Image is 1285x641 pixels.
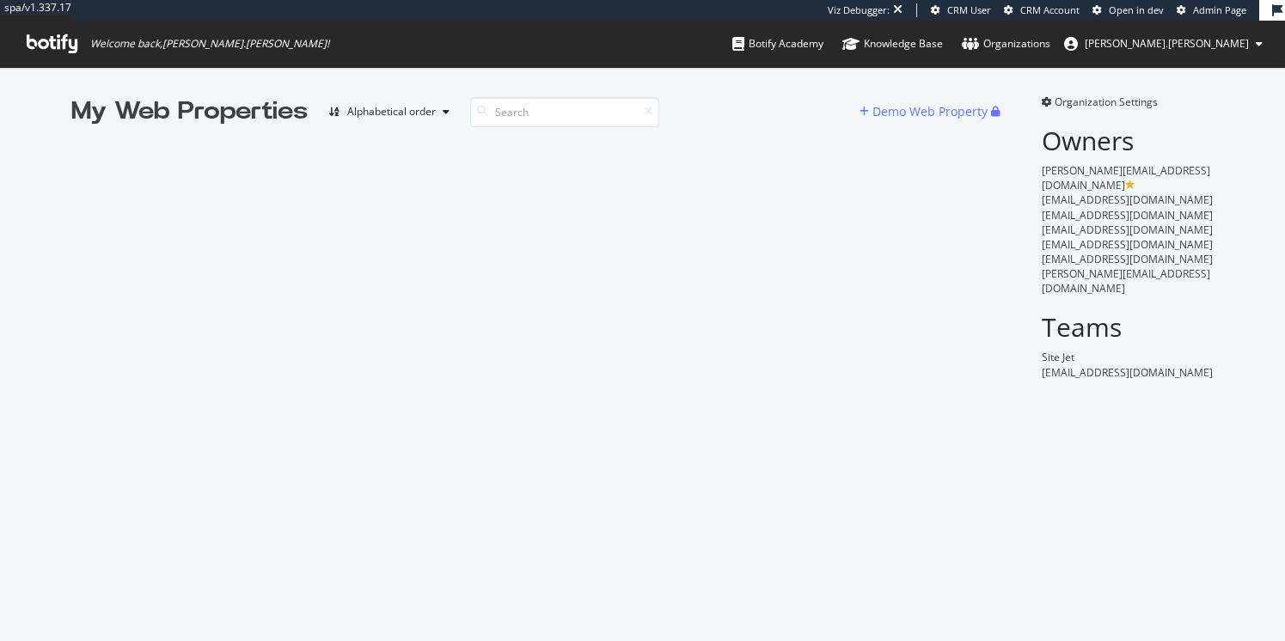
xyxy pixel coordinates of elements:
a: Open in dev [1092,3,1164,17]
span: Admin Page [1193,3,1246,16]
span: [EMAIL_ADDRESS][DOMAIN_NAME] [1042,208,1213,223]
span: [EMAIL_ADDRESS][DOMAIN_NAME] [1042,237,1213,252]
button: [PERSON_NAME].[PERSON_NAME] [1050,30,1276,58]
span: CRM Account [1020,3,1080,16]
div: Knowledge Base [842,35,943,52]
a: Demo Web Property [860,104,991,119]
span: [EMAIL_ADDRESS][DOMAIN_NAME] [1042,365,1213,380]
span: [PERSON_NAME][EMAIL_ADDRESS][DOMAIN_NAME] [1042,266,1210,296]
h2: Teams [1042,313,1215,341]
span: CRM User [947,3,991,16]
span: [EMAIL_ADDRESS][DOMAIN_NAME] [1042,252,1213,266]
span: [EMAIL_ADDRESS][DOMAIN_NAME] [1042,192,1213,207]
span: Welcome back, [PERSON_NAME].[PERSON_NAME] ! [90,37,329,51]
div: Demo Web Property [872,103,988,120]
h2: Owners [1042,126,1215,155]
a: Organizations [962,21,1050,67]
div: Site Jet [1042,350,1215,364]
span: Organization Settings [1055,95,1158,109]
a: Knowledge Base [842,21,943,67]
div: Viz Debugger: [828,3,890,17]
a: Admin Page [1177,3,1246,17]
div: Botify Academy [732,35,823,52]
span: [PERSON_NAME][EMAIL_ADDRESS][DOMAIN_NAME] [1042,163,1210,192]
span: jeffrey.louella [1085,36,1249,51]
div: Alphabetical order [347,107,436,117]
a: CRM Account [1004,3,1080,17]
a: Botify Academy [732,21,823,67]
span: [EMAIL_ADDRESS][DOMAIN_NAME] [1042,223,1213,237]
input: Search [470,97,659,127]
button: Demo Web Property [860,98,991,125]
a: CRM User [931,3,991,17]
button: Alphabetical order [321,98,456,125]
div: Organizations [962,35,1050,52]
div: My Web Properties [71,95,308,129]
span: Open in dev [1109,3,1164,16]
